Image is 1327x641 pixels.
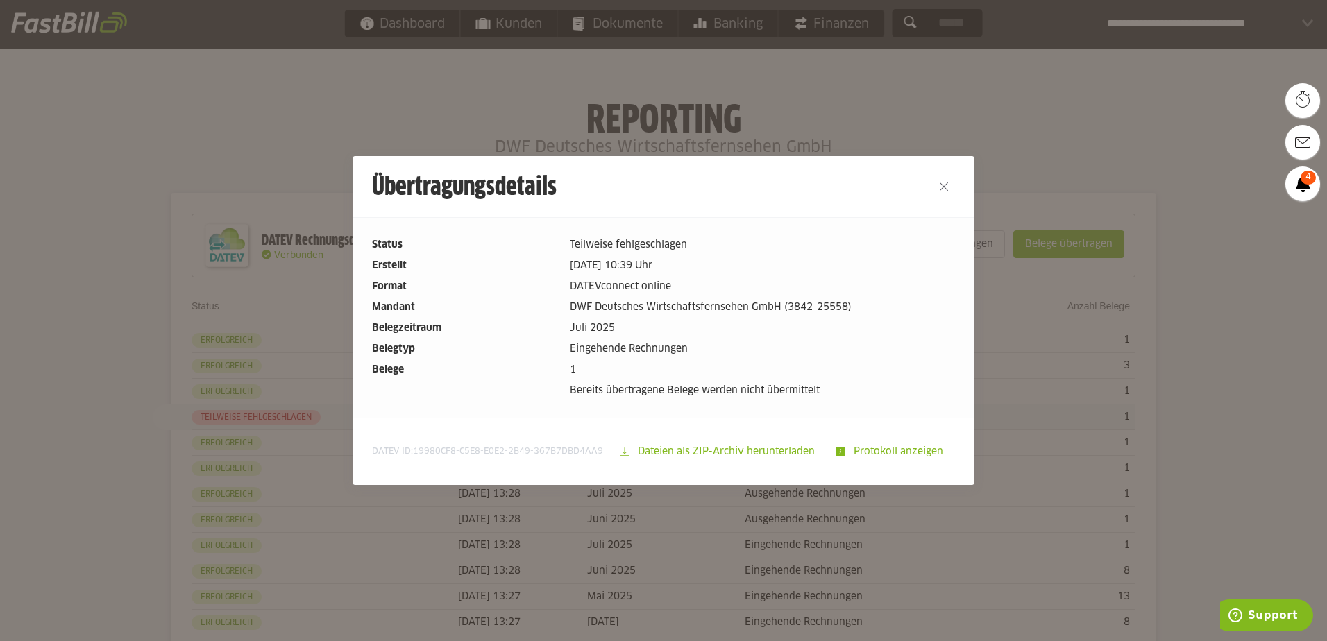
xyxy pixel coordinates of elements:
[372,446,603,457] span: DATEV ID:
[372,237,559,253] dt: Status
[1285,166,1320,201] a: 4
[372,320,559,336] dt: Belegzeitraum
[413,447,603,456] span: 19980CF8-C5E8-E0E2-2B49-367B7DBD4AA9
[570,300,955,315] dd: DWF Deutsches Wirtschaftsfernsehen GmbH (3842-25558)
[611,438,827,465] sl-button: Dateien als ZIP-Archiv herunterladen
[570,362,955,377] dd: 1
[570,279,955,294] dd: DATEVconnect online
[372,279,559,294] dt: Format
[372,341,559,357] dt: Belegtyp
[570,320,955,336] dd: Juli 2025
[570,258,955,273] dd: [DATE] 10:39 Uhr
[570,383,955,398] dd: Bereits übertragene Belege werden nicht übermittelt
[570,341,955,357] dd: Eingehende Rechnungen
[372,362,559,377] dt: Belege
[1301,171,1316,185] span: 4
[570,237,955,253] dd: Teilweise fehlgeschlagen
[372,258,559,273] dt: Erstellt
[827,438,955,465] sl-button: Protokoll anzeigen
[372,300,559,315] dt: Mandant
[1220,599,1313,634] iframe: Öffnet ein Widget, in dem Sie weitere Informationen finden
